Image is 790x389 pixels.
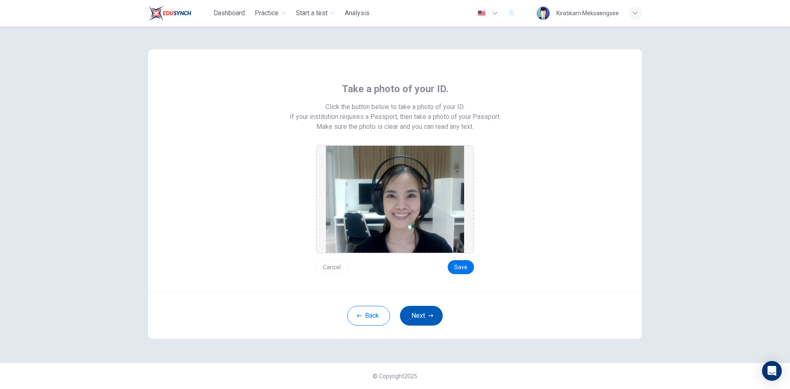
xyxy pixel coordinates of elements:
button: Start a test [293,6,338,21]
span: Analysis [345,8,369,18]
span: Click the button below to take a photo of your ID. If your institution requires a Passport, then ... [290,102,501,122]
button: Back [347,306,390,326]
img: Profile picture [537,7,550,20]
img: Train Test logo [148,5,191,21]
button: Save [448,260,474,274]
span: Practice [255,8,279,18]
span: Make sure the photo is clear and you can read any text. [316,122,474,132]
button: Analysis [342,6,373,21]
span: Dashboard [214,8,245,18]
div: Open Intercom Messenger [762,361,782,381]
span: Start a test [296,8,328,18]
span: © Copyright 2025 [373,373,417,380]
button: Next [400,306,443,326]
button: Cancel [316,260,348,274]
span: Take a photo of your ID. [342,82,448,96]
button: Dashboard [210,6,248,21]
img: en [476,10,487,16]
div: Kiratikarn Meksaengsee [556,8,619,18]
button: Practice [251,6,289,21]
img: preview screemshot [326,146,464,253]
a: Train Test logo [148,5,210,21]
